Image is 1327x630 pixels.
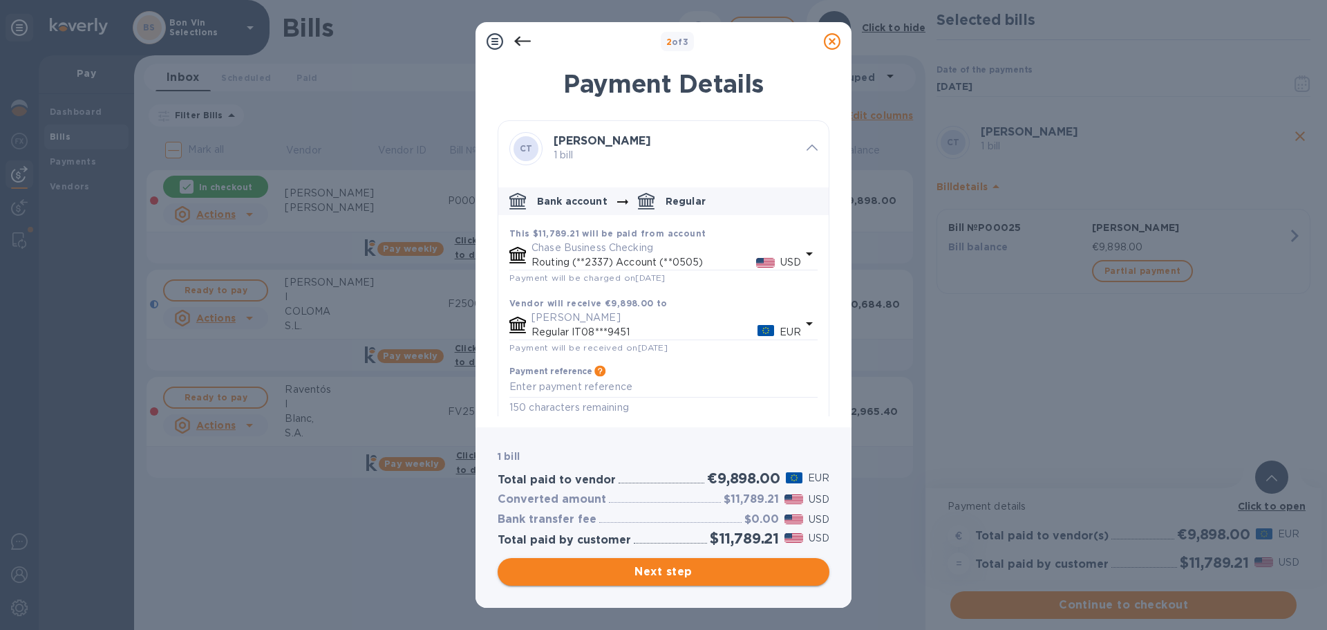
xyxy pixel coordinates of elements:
[554,148,796,163] p: 1 bill
[784,533,803,543] img: USD
[666,194,706,208] p: Regular
[784,494,803,504] img: USD
[756,258,775,268] img: USD
[509,228,706,239] b: This $11,789.21 will be paid from account
[520,143,533,154] b: CT
[498,451,520,462] b: 1 bill
[710,530,779,547] h2: $11,789.21
[780,255,801,270] p: USD
[531,241,801,255] p: Chase Business Checking
[724,493,779,506] h3: $11,789.21
[498,558,829,586] button: Next step
[498,474,616,487] h3: Total paid to vendor
[537,194,608,208] p: Bank account
[509,367,592,376] h3: Payment reference
[498,69,829,98] h1: Payment Details
[531,311,801,325] p: [PERSON_NAME]
[509,564,818,580] span: Next step
[744,513,779,526] h3: $0.00
[808,471,829,485] p: EUR
[498,534,631,547] h3: Total paid by customer
[809,531,829,546] p: USD
[498,493,606,506] h3: Converted amount
[498,182,829,427] div: default-method
[498,121,829,176] div: CT[PERSON_NAME] 1 bill
[554,134,651,147] b: [PERSON_NAME]
[666,37,672,47] span: 2
[498,513,596,526] h3: Bank transfer fee
[809,512,829,527] p: USD
[509,342,668,353] span: Payment will be received on [DATE]
[531,325,757,340] p: Regular IT08***9451
[784,515,803,524] img: USD
[509,272,666,283] span: Payment will be charged on [DATE]
[666,37,689,47] b: of 3
[509,298,668,308] b: Vendor will receive €9,898.00 to
[531,255,756,270] p: Routing (**2337) Account (**0505)
[509,400,818,416] p: 150 characters remaining
[809,492,829,507] p: USD
[707,470,780,487] h2: €9,898.00
[780,325,801,340] p: EUR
